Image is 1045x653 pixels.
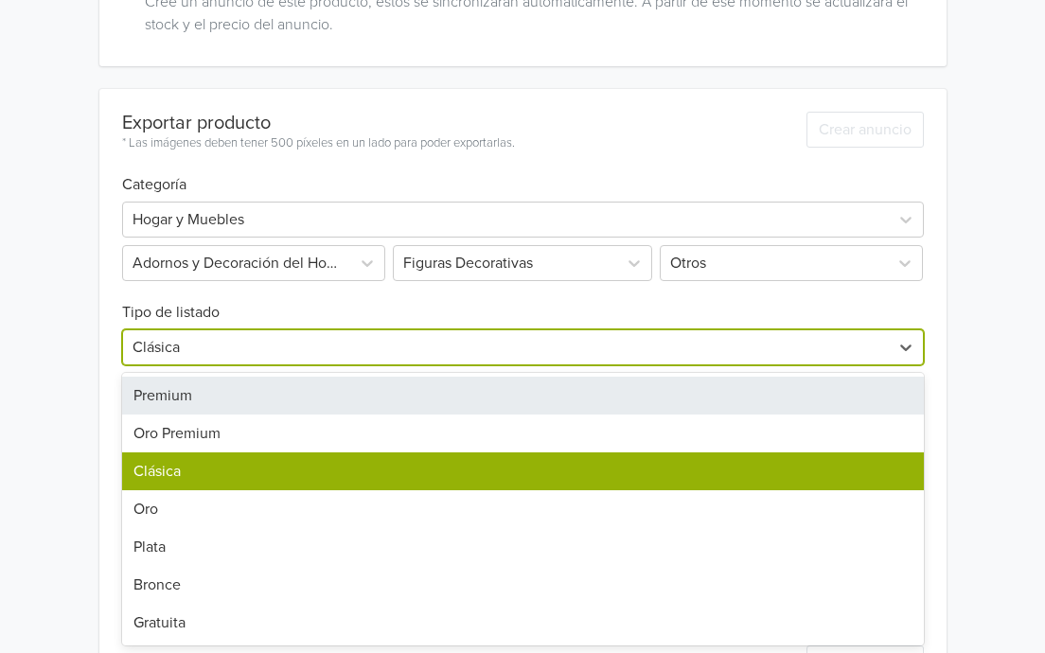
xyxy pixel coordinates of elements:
[806,112,924,148] button: Crear anuncio
[122,415,924,452] div: Oro Premium
[122,153,924,194] h6: Categoría
[122,452,924,490] div: Clásica
[122,490,924,528] div: Oro
[122,566,924,604] div: Bronce
[122,377,924,415] div: Premium
[122,528,924,566] div: Plata
[122,134,515,153] div: * Las imágenes deben tener 500 píxeles en un lado para poder exportarlas.
[122,604,924,642] div: Gratuita
[122,112,515,134] div: Exportar producto
[122,281,924,322] h6: Tipo de listado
